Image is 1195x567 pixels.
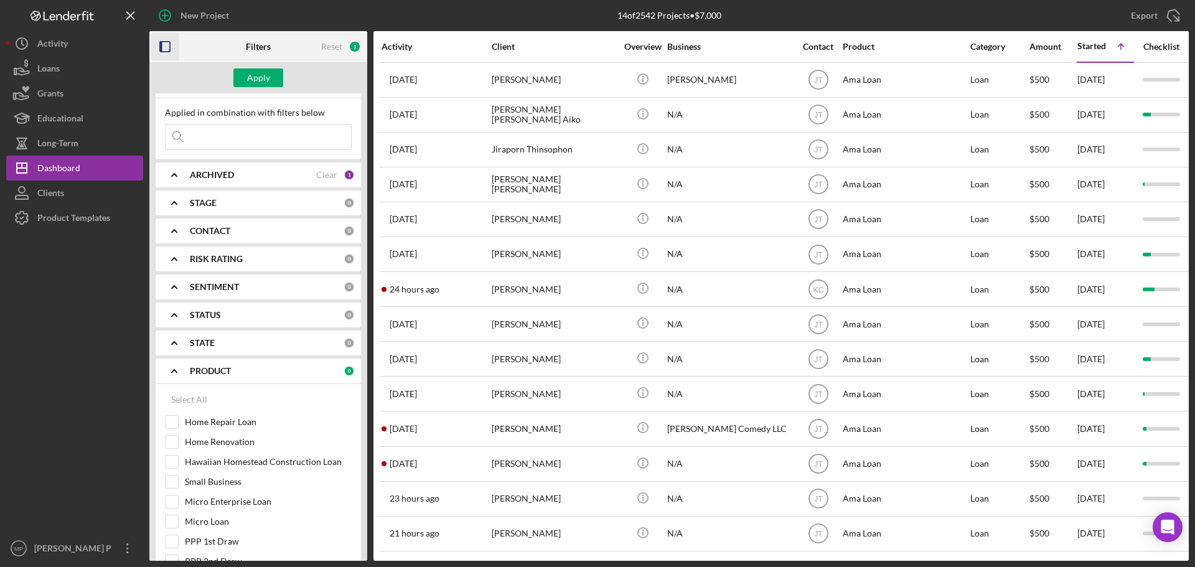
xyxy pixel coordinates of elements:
div: N/A [667,482,792,515]
time: 2025-08-13 21:56 [390,424,417,434]
div: Ama Loan [843,273,967,306]
div: Contact [795,42,841,52]
div: N/A [667,273,792,306]
div: Jiraporn Thinsophon [492,133,616,166]
div: Amount [1029,42,1076,52]
div: [DATE] [1077,273,1133,306]
div: [DATE] [1077,203,1133,236]
text: JT [814,530,823,538]
div: [PERSON_NAME] [492,238,616,271]
div: [PERSON_NAME] P [31,536,112,564]
div: $500 [1029,342,1076,375]
div: N/A [667,238,792,271]
div: Clear [316,170,337,180]
div: $500 [1029,517,1076,550]
b: RISK RATING [190,254,243,264]
div: 1 [344,169,355,180]
div: [DATE] [1077,377,1133,410]
div: Loan [970,517,1028,550]
div: Activity [37,31,68,59]
b: CONTACT [190,226,230,236]
label: Hawaiian Homestead Construction Loan [185,456,352,468]
div: $500 [1029,482,1076,515]
a: Product Templates [6,205,143,230]
div: [DATE] [1077,307,1133,340]
div: 0 [344,253,355,265]
a: Clients [6,180,143,205]
div: $500 [1029,133,1076,166]
div: Product Templates [37,205,110,233]
div: [PERSON_NAME] [492,517,616,550]
div: N/A [667,98,792,131]
button: New Project [149,3,241,28]
div: $500 [1029,307,1076,340]
div: Ama Loan [843,482,967,515]
div: $500 [1029,238,1076,271]
b: STAGE [190,198,217,208]
div: [DATE] [1077,448,1133,480]
div: N/A [667,517,792,550]
time: 2025-08-13 01:48 [390,179,417,189]
div: Ama Loan [843,307,967,340]
time: 2025-08-13 00:15 [390,389,417,399]
div: 0 [344,225,355,237]
div: [PERSON_NAME] [492,273,616,306]
div: Overview [619,42,666,52]
label: Micro Enterprise Loan [185,495,352,508]
div: Ama Loan [843,168,967,201]
div: Loan [970,377,1028,410]
div: Loan [970,238,1028,271]
div: [DATE] [1077,133,1133,166]
div: $500 [1029,168,1076,201]
b: PRODUCT [190,366,231,376]
div: Loan [970,168,1028,201]
button: Export [1118,3,1189,28]
div: Reset [321,42,342,52]
div: [DATE] [1077,98,1133,131]
div: [PERSON_NAME] [492,63,616,96]
div: Dashboard [37,156,80,184]
div: Client [492,42,616,52]
time: 2025-08-14 22:36 [390,284,439,294]
div: Ama Loan [843,517,967,550]
div: Loan [970,98,1028,131]
div: Product [843,42,967,52]
div: Started [1077,41,1106,51]
text: MP [14,545,23,552]
text: JT [814,76,823,85]
div: Apply [247,68,270,87]
div: $500 [1029,63,1076,96]
time: 2025-08-13 06:01 [390,354,417,364]
time: 2025-08-14 23:37 [390,494,439,504]
div: Ama Loan [843,133,967,166]
div: [PERSON_NAME] [492,307,616,340]
text: JT [814,320,823,329]
div: 14 of 2542 Projects • $7,000 [617,11,721,21]
label: PPP 1st Draw [185,535,352,548]
div: 0 [344,309,355,321]
time: 2025-08-15 00:52 [390,528,439,538]
time: 2025-08-13 01:27 [390,110,417,119]
button: Loans [6,56,143,81]
a: Activity [6,31,143,56]
div: Educational [37,106,83,134]
time: 2025-08-13 01:29 [390,144,417,154]
label: Home Repair Loan [185,416,352,428]
div: Loan [970,482,1028,515]
div: [DATE] [1077,412,1133,445]
button: Dashboard [6,156,143,180]
text: JT [814,111,823,119]
div: [PERSON_NAME] [PERSON_NAME] [492,168,616,201]
time: 2025-08-13 22:59 [390,319,417,329]
div: Long-Term [37,131,78,159]
b: STATUS [190,310,221,320]
button: Long-Term [6,131,143,156]
div: $500 [1029,448,1076,480]
text: JT [814,146,823,154]
div: N/A [667,307,792,340]
time: 2025-08-13 02:35 [390,214,417,224]
div: Select All [171,387,207,412]
div: Business [667,42,792,52]
div: [PERSON_NAME] [PERSON_NAME] Aiko [492,98,616,131]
